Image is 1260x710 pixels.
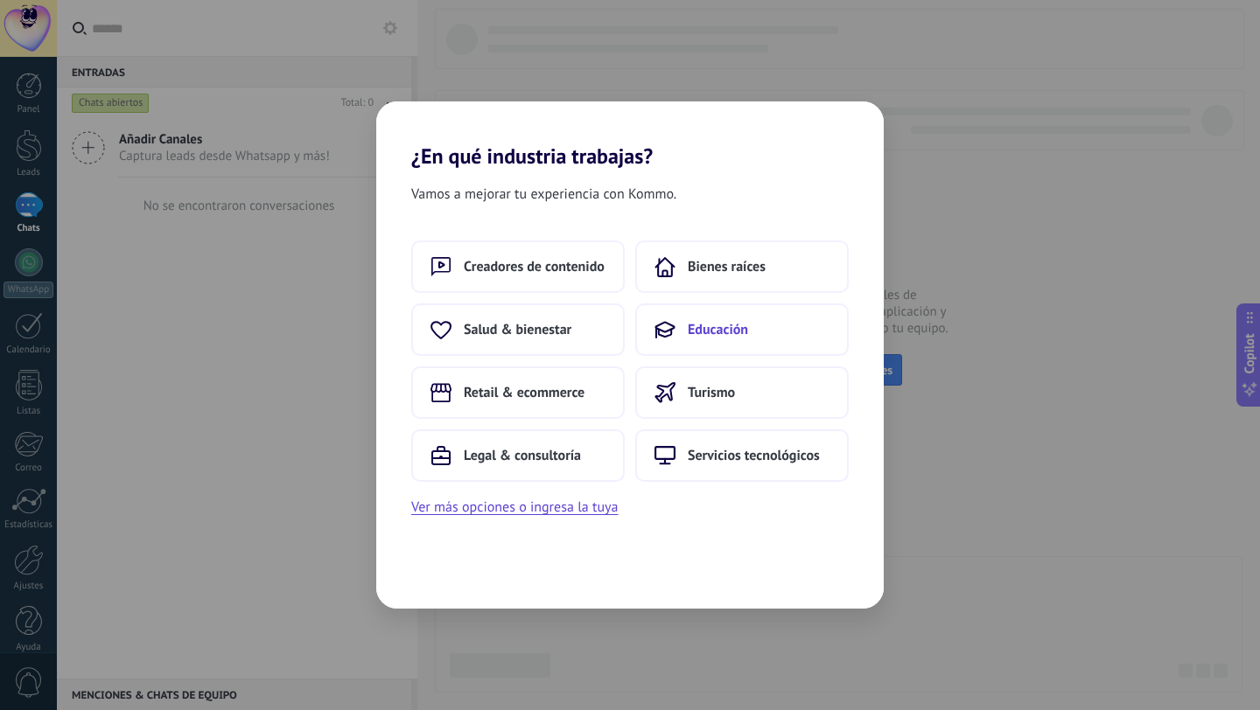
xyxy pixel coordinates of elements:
[635,303,849,356] button: Educación
[635,240,849,293] button: Bienes raíces
[464,447,581,464] span: Legal & consultoría
[411,183,676,205] span: Vamos a mejorar tu experiencia con Kommo.
[411,303,625,356] button: Salud & bienestar
[688,384,735,401] span: Turismo
[376,101,884,169] h2: ¿En qué industria trabajas?
[464,384,584,401] span: Retail & ecommerce
[688,447,820,464] span: Servicios tecnológicos
[688,321,748,338] span: Educación
[464,258,605,275] span: Creadores de contenido
[635,429,849,482] button: Servicios tecnológicos
[411,429,625,482] button: Legal & consultoría
[464,321,571,338] span: Salud & bienestar
[411,240,625,293] button: Creadores de contenido
[635,366,849,419] button: Turismo
[688,258,766,275] span: Bienes raíces
[411,366,625,419] button: Retail & ecommerce
[411,496,618,519] button: Ver más opciones o ingresa la tuya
